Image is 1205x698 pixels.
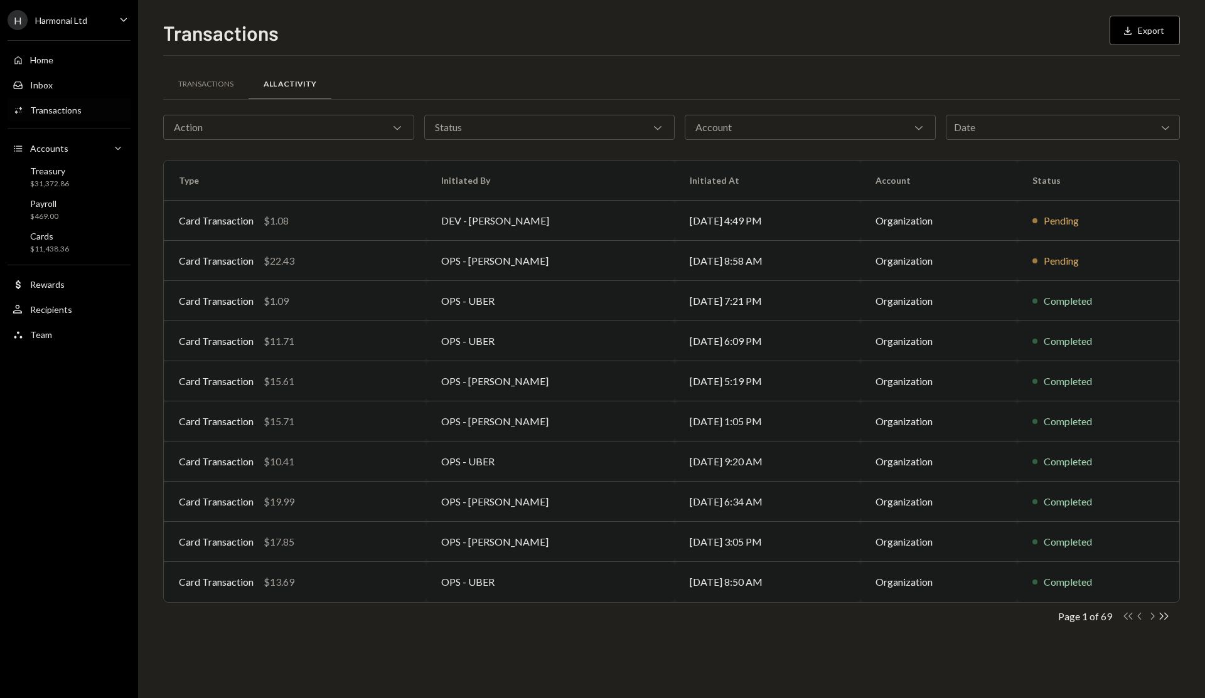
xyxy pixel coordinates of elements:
a: Treasury$31,372.86 [8,162,131,192]
td: [DATE] 1:05 PM [675,401,860,442]
div: $13.69 [264,574,294,590]
div: All Activity [264,79,316,90]
div: Card Transaction [179,293,254,309]
div: $22.43 [264,253,294,268]
div: $469.00 [30,211,58,222]
td: OPS - UBER [426,281,675,321]
td: OPS - UBER [426,562,675,602]
div: Status [424,115,675,140]
div: Date [946,115,1180,140]
th: Initiated At [675,161,860,201]
div: Team [30,329,52,340]
div: Transactions [30,105,82,115]
td: [DATE] 3:05 PM [675,522,860,562]
td: Organization [860,522,1017,562]
div: $15.71 [264,414,294,429]
div: Completed [1044,494,1092,509]
div: H [8,10,28,30]
td: OPS - [PERSON_NAME] [426,482,675,522]
div: Transactions [178,79,233,90]
div: Home [30,55,53,65]
td: [DATE] 5:19 PM [675,361,860,401]
td: Organization [860,562,1017,602]
td: OPS - UBER [426,442,675,482]
div: Page 1 of 69 [1058,610,1112,622]
a: Rewards [8,273,131,295]
td: Organization [860,442,1017,482]
a: Home [8,48,131,71]
div: $1.08 [264,213,289,228]
div: $19.99 [264,494,294,509]
div: Card Transaction [179,534,254,549]
div: Completed [1044,574,1092,590]
div: Completed [1044,334,1092,349]
a: Transactions [8,98,131,121]
button: Export [1110,16,1180,45]
td: Organization [860,401,1017,442]
div: $17.85 [264,534,294,549]
h1: Transactions [163,20,279,45]
th: Status [1017,161,1179,201]
td: [DATE] 8:50 AM [675,562,860,602]
td: [DATE] 8:58 AM [675,241,860,281]
td: Organization [860,281,1017,321]
div: Pending [1044,213,1079,228]
div: Completed [1044,414,1092,429]
th: Account [860,161,1017,201]
a: Transactions [163,68,249,100]
div: Completed [1044,293,1092,309]
td: DEV - [PERSON_NAME] [426,201,675,241]
td: Organization [860,482,1017,522]
td: [DATE] 7:21 PM [675,281,860,321]
div: Payroll [30,198,58,209]
a: Payroll$469.00 [8,194,131,225]
div: Cards [30,231,69,241]
div: Card Transaction [179,494,254,509]
div: Treasury [30,166,69,176]
td: OPS - UBER [426,321,675,361]
div: Harmonai Ltd [35,15,87,26]
a: Recipients [8,298,131,320]
td: [DATE] 6:09 PM [675,321,860,361]
div: Card Transaction [179,213,254,228]
td: Organization [860,361,1017,401]
div: $10.41 [264,454,294,469]
a: All Activity [249,68,331,100]
td: OPS - [PERSON_NAME] [426,401,675,442]
div: Completed [1044,454,1092,469]
div: Inbox [30,80,53,90]
td: Organization [860,241,1017,281]
td: [DATE] 6:34 AM [675,482,860,522]
td: [DATE] 4:49 PM [675,201,860,241]
div: Action [163,115,414,140]
th: Type [164,161,426,201]
div: Account [685,115,936,140]
td: Organization [860,201,1017,241]
div: Recipients [30,304,72,315]
td: [DATE] 9:20 AM [675,442,860,482]
div: Card Transaction [179,414,254,429]
div: Card Transaction [179,574,254,590]
div: Card Transaction [179,454,254,469]
div: Card Transaction [179,334,254,349]
div: $11,438.36 [30,244,69,255]
div: Rewards [30,279,65,290]
a: Accounts [8,137,131,159]
td: OPS - [PERSON_NAME] [426,522,675,562]
div: Pending [1044,253,1079,268]
div: $31,372.86 [30,179,69,189]
th: Initiated By [426,161,675,201]
td: OPS - [PERSON_NAME] [426,361,675,401]
div: $15.61 [264,374,294,389]
div: Accounts [30,143,68,154]
td: OPS - [PERSON_NAME] [426,241,675,281]
div: Card Transaction [179,374,254,389]
div: Completed [1044,534,1092,549]
td: Organization [860,321,1017,361]
div: $11.71 [264,334,294,349]
a: Inbox [8,73,131,96]
a: Cards$11,438.36 [8,227,131,257]
div: Card Transaction [179,253,254,268]
div: Completed [1044,374,1092,389]
div: $1.09 [264,293,289,309]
